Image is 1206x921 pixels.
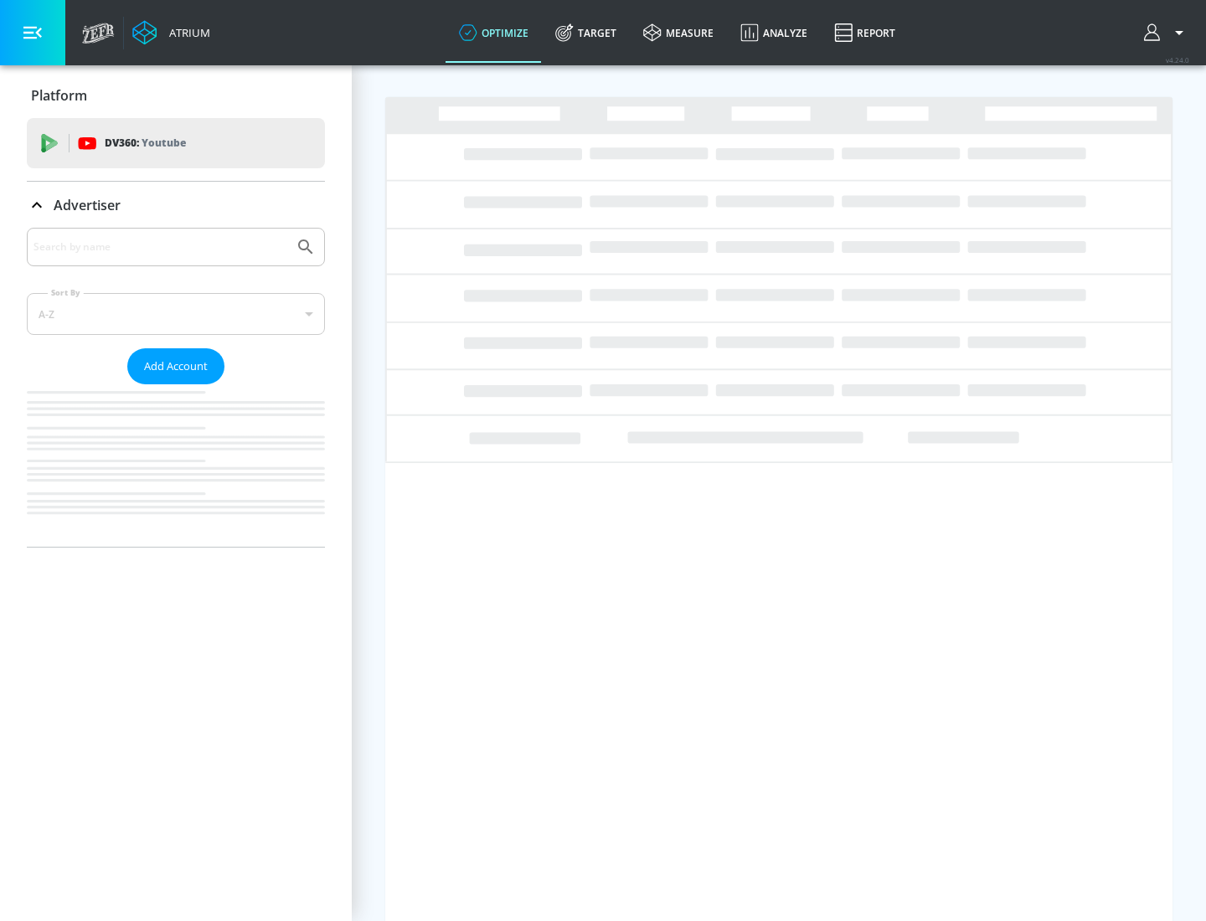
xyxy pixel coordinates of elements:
span: v 4.24.0 [1166,55,1189,64]
div: Atrium [162,25,210,40]
p: Youtube [142,134,186,152]
a: Atrium [132,20,210,45]
input: Search by name [33,236,287,258]
label: Sort By [48,287,84,298]
p: DV360: [105,134,186,152]
button: Add Account [127,348,224,384]
div: Platform [27,72,325,119]
div: DV360: Youtube [27,118,325,168]
div: A-Z [27,293,325,335]
a: Target [542,3,630,63]
a: Report [821,3,909,63]
p: Advertiser [54,196,121,214]
a: measure [630,3,727,63]
a: optimize [446,3,542,63]
div: Advertiser [27,182,325,229]
span: Add Account [144,357,208,376]
p: Platform [31,86,87,105]
a: Analyze [727,3,821,63]
div: Advertiser [27,228,325,547]
nav: list of Advertiser [27,384,325,547]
